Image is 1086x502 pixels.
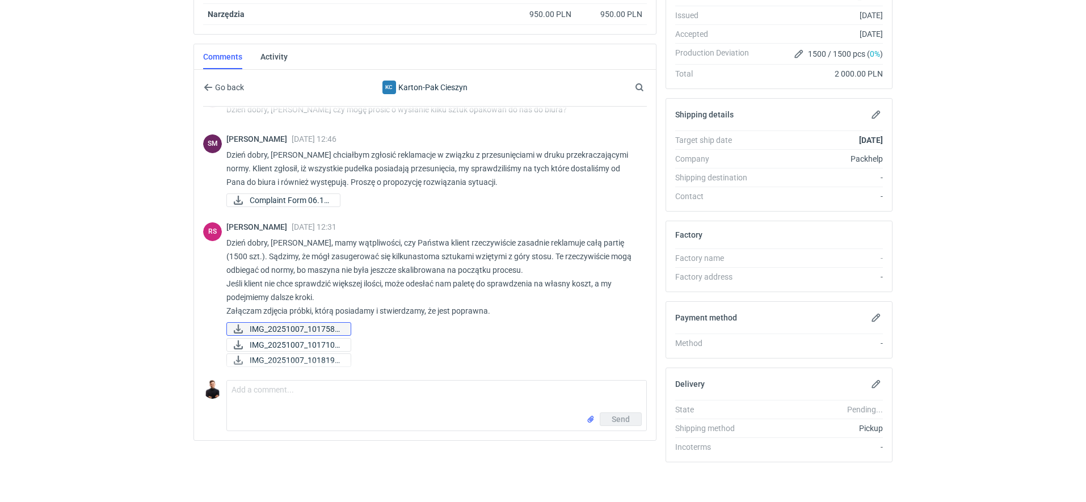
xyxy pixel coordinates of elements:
p: Dzień dobry, [PERSON_NAME] chciałbym zgłosić reklamacje w związku z przesunięciami w druku przekr... [226,148,638,189]
div: [DATE] [758,28,883,40]
div: Target ship date [675,134,758,146]
h2: Delivery [675,379,705,389]
div: Rafał Stani [203,222,222,241]
div: Packhelp [758,153,883,164]
a: IMG_20251007_1017102... [226,338,351,352]
div: IMG_20251007_101819737.jpg [226,353,340,367]
p: Dzień dobry, [PERSON_NAME] czy mogę prosić o wysłanie kilku sztuk opakowań do nas do biura? [226,103,638,116]
span: Send [612,415,630,423]
button: Edit shipping details [869,108,883,121]
a: IMG_20251007_1017589... [226,322,351,336]
img: Tomasz Kubiak [203,380,222,399]
div: State [675,404,758,415]
a: Activity [260,44,288,69]
span: IMG_20251007_1018197... [250,354,342,366]
strong: Narzędzia [208,10,245,19]
div: Sebastian Markut [203,134,222,153]
span: Go back [213,83,244,91]
div: IMG_20251007_101710297.jpg [226,338,340,352]
a: IMG_20251007_1018197... [226,353,351,367]
div: Factory address [675,271,758,282]
div: Incoterms [675,441,758,453]
em: Pending... [847,405,883,414]
div: 950.00 PLN [580,9,642,20]
a: Comments [203,44,242,69]
input: Search [633,81,669,94]
button: Edit production Deviation [792,47,806,61]
span: Complaint Form 06.10... [250,194,331,206]
span: [DATE] 12:31 [292,222,336,231]
div: Factory name [675,252,758,264]
h2: Shipping details [675,110,734,119]
button: Send [600,412,642,426]
div: Total [675,68,758,79]
div: - [758,338,883,349]
button: Edit delivery details [869,377,883,391]
div: Issued [675,10,758,21]
span: [DATE] 12:46 [292,134,336,144]
div: - [758,172,883,183]
div: - [758,271,883,282]
div: 2 000.00 PLN [758,68,883,79]
figcaption: RS [203,222,222,241]
div: Contact [675,191,758,202]
div: IMG_20251007_101758933.jpg [226,322,340,336]
div: Karton-Pak Cieszyn [332,81,518,94]
figcaption: SM [203,134,222,153]
div: Production Deviation [675,47,758,61]
div: 950.00 PLN [524,9,571,20]
div: Shipping destination [675,172,758,183]
div: - [758,252,883,264]
div: - [758,441,883,453]
figcaption: KC [382,81,396,94]
h2: Payment method [675,313,737,322]
button: Edit payment method [869,311,883,324]
a: Complaint Form 06.10... [226,193,340,207]
div: Pickup [758,423,883,434]
div: Karton-Pak Cieszyn [382,81,396,94]
h2: Factory [675,230,702,239]
span: 0% [870,49,880,58]
div: Accepted [675,28,758,40]
strong: [DATE] [859,136,883,145]
span: IMG_20251007_1017102... [250,339,342,351]
span: 1500 / 1500 pcs ( ) [808,48,883,60]
div: Method [675,338,758,349]
div: - [758,191,883,202]
div: Shipping method [675,423,758,434]
span: IMG_20251007_1017589... [250,323,342,335]
p: Dzień dobry, [PERSON_NAME], mamy wątpliwości, czy Państwa klient rzeczywiście zasadnie reklamuje ... [226,236,638,318]
div: Complaint Form 06.10.2025.docx [226,193,340,207]
button: Go back [203,81,245,94]
span: [PERSON_NAME] [226,134,292,144]
div: Company [675,153,758,164]
span: [PERSON_NAME] [226,222,292,231]
div: [DATE] [758,10,883,21]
